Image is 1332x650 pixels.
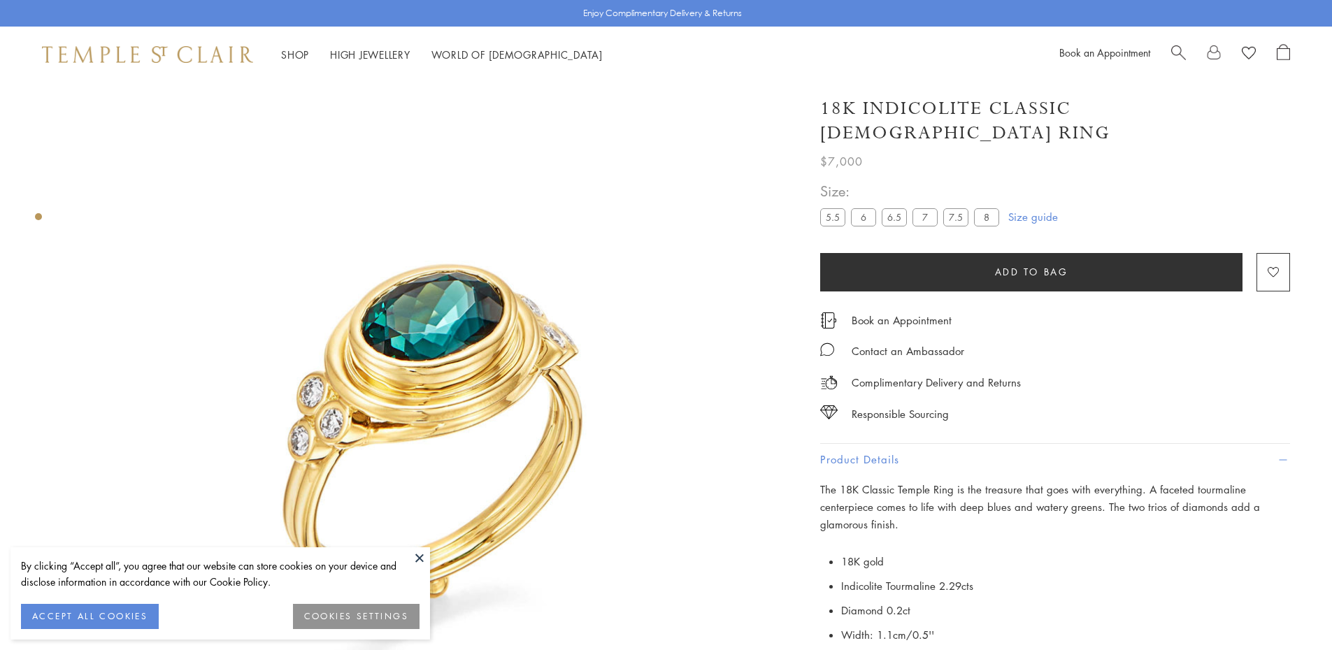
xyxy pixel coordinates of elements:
div: Product gallery navigation [35,210,42,231]
button: Product Details [820,444,1290,475]
a: Open Shopping Bag [1277,44,1290,65]
a: Book an Appointment [1059,45,1150,59]
img: MessageIcon-01_2.svg [820,342,834,356]
p: Complimentary Delivery and Returns [852,374,1021,391]
img: Temple St. Clair [42,46,253,63]
a: Size guide [1008,210,1058,224]
div: Contact an Ambassador [852,342,964,360]
label: 7 [912,208,938,226]
a: Search [1171,44,1186,65]
label: 7.5 [943,208,968,226]
a: World of [DEMOGRAPHIC_DATA]World of [DEMOGRAPHIC_DATA] [431,48,603,62]
img: icon_sourcing.svg [820,405,838,419]
span: The 18K Classic Temple Ring is the treasure that goes with everything. A faceted tourmaline cente... [820,482,1260,531]
p: Enjoy Complimentary Delivery & Returns [583,6,742,20]
label: 6.5 [882,208,907,226]
a: High JewelleryHigh Jewellery [330,48,410,62]
label: 8 [974,208,999,226]
span: Size: [820,180,1005,203]
label: 6 [851,208,876,226]
button: ACCEPT ALL COOKIES [21,604,159,629]
img: icon_delivery.svg [820,374,838,391]
iframe: Gorgias live chat messenger [1262,584,1318,636]
span: Add to bag [995,264,1068,280]
li: 18K gold [841,549,1290,574]
button: Add to bag [820,253,1243,291]
li: Diamond 0.2ct [841,598,1290,623]
nav: Main navigation [281,46,603,64]
h1: 18K Indicolite Classic [DEMOGRAPHIC_DATA] Ring [820,96,1290,145]
div: Responsible Sourcing [852,405,949,423]
li: Width: 1.1cm/0.5'' [841,623,1290,647]
img: icon_appointment.svg [820,312,837,328]
a: View Wishlist [1242,44,1256,65]
li: Indicolite Tourmaline 2.29cts [841,574,1290,598]
div: By clicking “Accept all”, you agree that our website can store cookies on your device and disclos... [21,558,420,590]
label: 5.5 [820,208,845,226]
a: ShopShop [281,48,309,62]
button: COOKIES SETTINGS [293,604,420,629]
a: Book an Appointment [852,312,952,328]
span: $7,000 [820,152,863,171]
